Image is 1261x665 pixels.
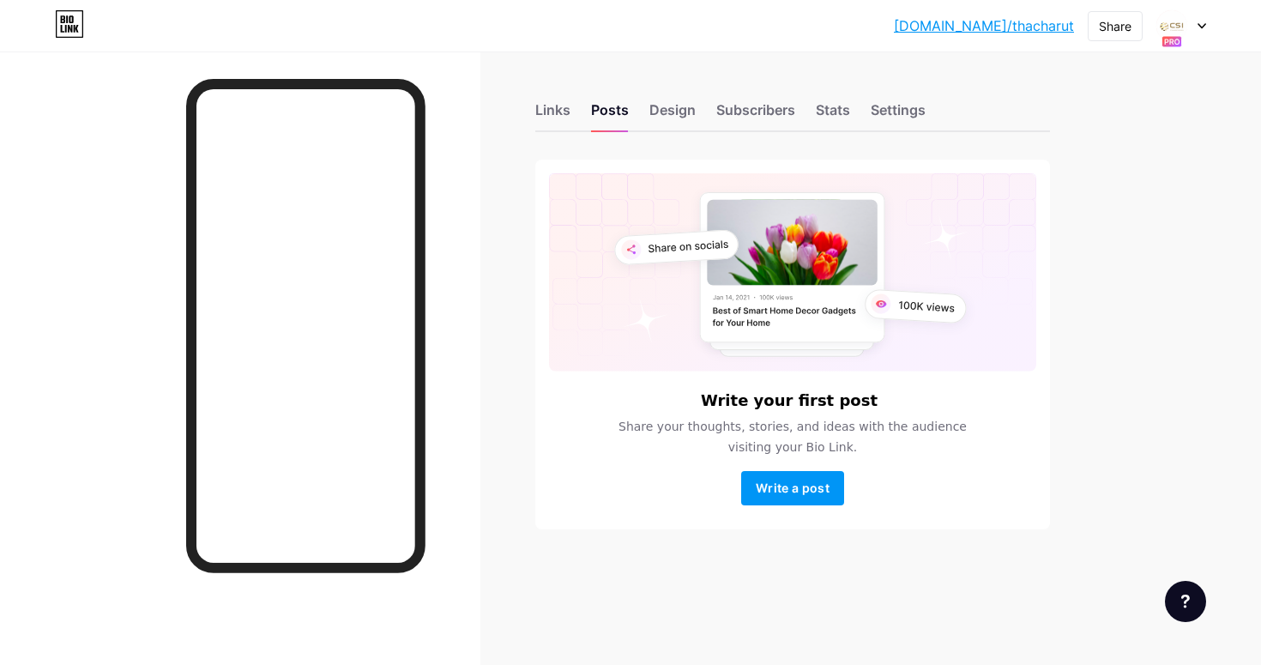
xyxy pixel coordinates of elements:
[716,100,795,130] div: Subscribers
[1099,17,1131,35] div: Share
[535,100,570,130] div: Links
[871,100,926,130] div: Settings
[701,392,878,409] h6: Write your first post
[756,481,830,495] span: Write a post
[1155,9,1188,42] img: EXION Thailand
[598,416,987,457] span: Share your thoughts, stories, and ideas with the audience visiting your Bio Link.
[591,100,629,130] div: Posts
[649,100,696,130] div: Design
[741,471,844,505] button: Write a post
[894,15,1074,36] a: [DOMAIN_NAME]/thacharut
[816,100,850,130] div: Stats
